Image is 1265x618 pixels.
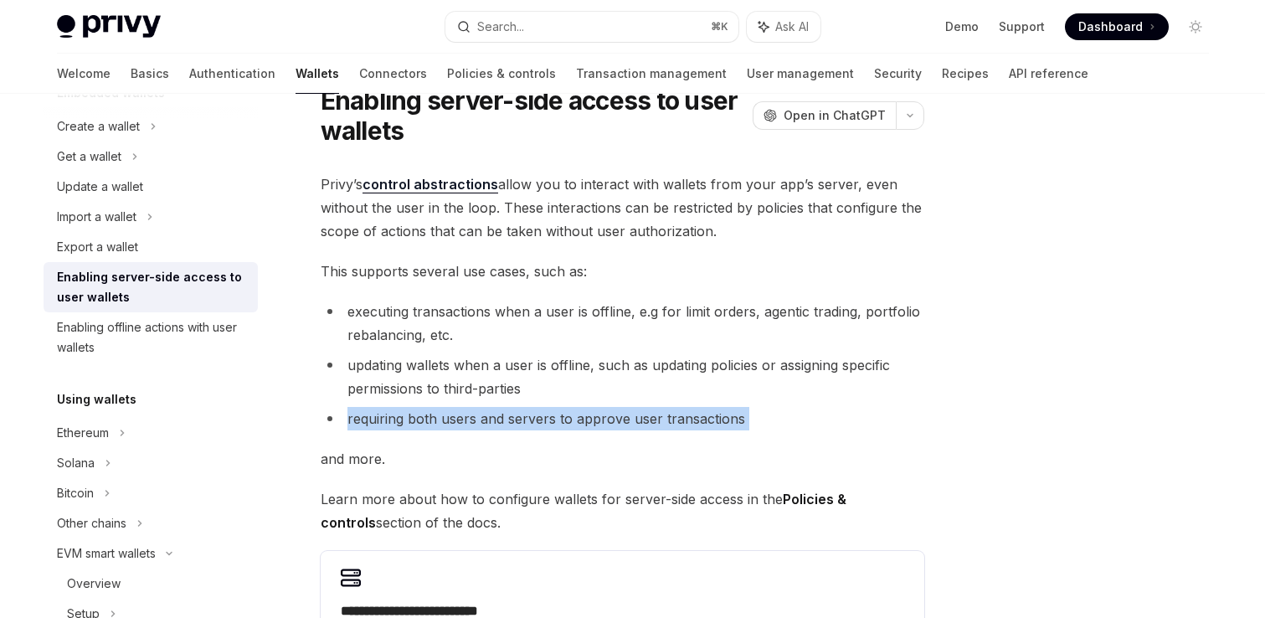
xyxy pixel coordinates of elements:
[57,177,143,197] div: Update a wallet
[57,237,138,257] div: Export a wallet
[321,353,924,400] li: updating wallets when a user is offline, such as updating policies or assigning specific permissi...
[57,267,248,307] div: Enabling server-side access to user wallets
[1065,13,1169,40] a: Dashboard
[57,423,109,443] div: Ethereum
[131,54,169,94] a: Basics
[363,176,498,193] a: control abstractions
[1182,13,1209,40] button: Toggle dark mode
[67,574,121,594] div: Overview
[775,18,809,35] span: Ask AI
[321,487,924,534] span: Learn more about how to configure wallets for server-side access in the section of the docs.
[874,54,922,94] a: Security
[57,389,136,409] h5: Using wallets
[57,54,111,94] a: Welcome
[44,232,258,262] a: Export a wallet
[321,300,924,347] li: executing transactions when a user is offline, e.g for limit orders, agentic trading, portfolio r...
[321,85,746,146] h1: Enabling server-side access to user wallets
[1078,18,1143,35] span: Dashboard
[321,407,924,430] li: requiring both users and servers to approve user transactions
[57,483,94,503] div: Bitcoin
[57,453,95,473] div: Solana
[57,147,121,167] div: Get a wallet
[57,207,136,227] div: Import a wallet
[57,543,156,564] div: EVM smart wallets
[57,317,248,358] div: Enabling offline actions with user wallets
[447,54,556,94] a: Policies & controls
[445,12,738,42] button: Search...⌘K
[945,18,979,35] a: Demo
[57,116,140,136] div: Create a wallet
[321,447,924,471] span: and more.
[44,172,258,202] a: Update a wallet
[44,312,258,363] a: Enabling offline actions with user wallets
[359,54,427,94] a: Connectors
[747,12,820,42] button: Ask AI
[576,54,727,94] a: Transaction management
[753,101,896,130] button: Open in ChatGPT
[321,173,924,243] span: Privy’s allow you to interact with wallets from your app’s server, even without the user in the l...
[784,107,886,124] span: Open in ChatGPT
[57,513,126,533] div: Other chains
[747,54,854,94] a: User management
[1009,54,1088,94] a: API reference
[44,569,258,599] a: Overview
[321,260,924,283] span: This supports several use cases, such as:
[477,17,524,37] div: Search...
[711,20,728,33] span: ⌘ K
[57,15,161,39] img: light logo
[44,262,258,312] a: Enabling server-side access to user wallets
[999,18,1045,35] a: Support
[942,54,989,94] a: Recipes
[189,54,275,94] a: Authentication
[296,54,339,94] a: Wallets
